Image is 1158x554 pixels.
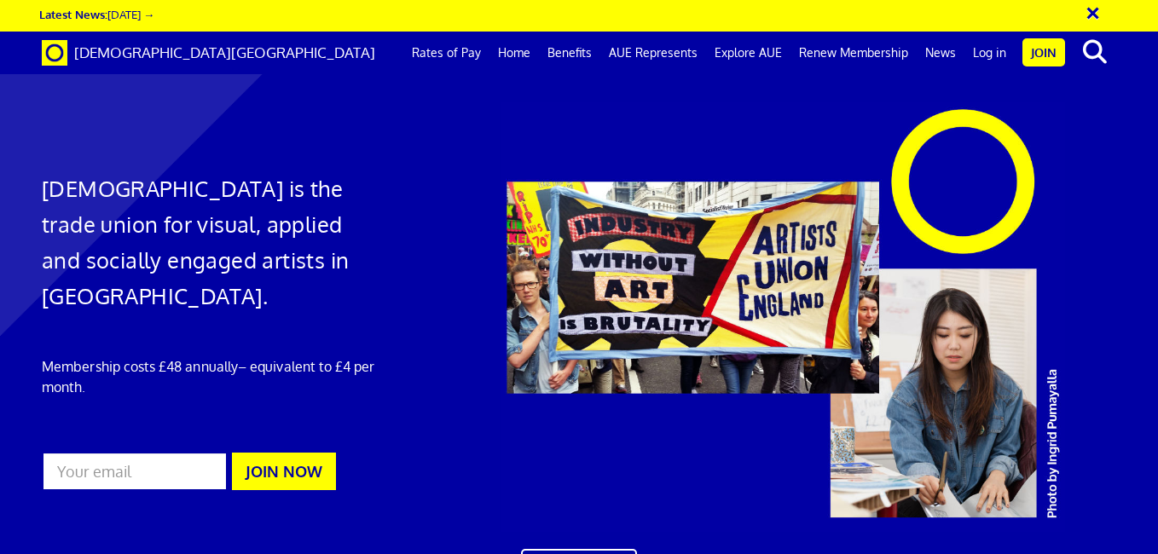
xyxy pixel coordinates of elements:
button: search [1068,34,1120,70]
a: Benefits [539,32,600,74]
a: Latest News:[DATE] → [39,7,154,21]
span: [DEMOGRAPHIC_DATA][GEOGRAPHIC_DATA] [74,43,375,61]
h1: [DEMOGRAPHIC_DATA] is the trade union for visual, applied and socially engaged artists in [GEOGRA... [42,170,383,314]
a: Brand [DEMOGRAPHIC_DATA][GEOGRAPHIC_DATA] [29,32,388,74]
p: Membership costs £48 annually – equivalent to £4 per month. [42,356,383,397]
a: Renew Membership [790,32,917,74]
a: AUE Represents [600,32,706,74]
a: Join [1022,38,1065,66]
a: Log in [964,32,1015,74]
input: Your email [42,452,228,491]
a: Home [489,32,539,74]
a: News [917,32,964,74]
strong: Latest News: [39,7,107,21]
a: Rates of Pay [403,32,489,74]
button: JOIN NOW [232,453,336,490]
a: Explore AUE [706,32,790,74]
